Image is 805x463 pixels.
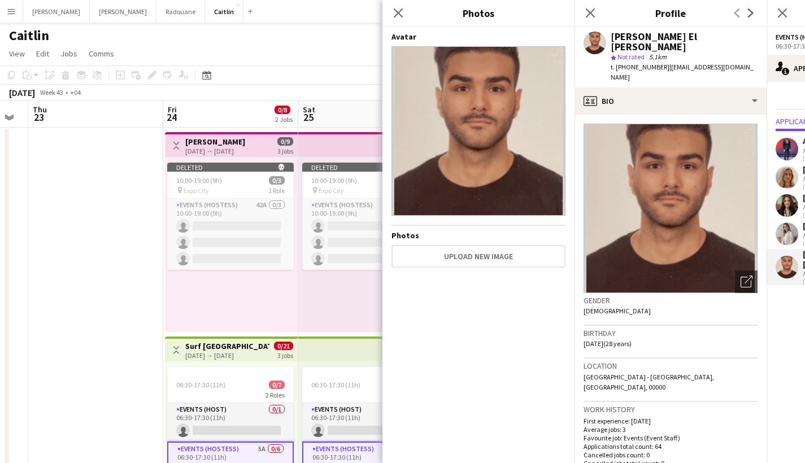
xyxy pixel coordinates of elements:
[5,46,29,61] a: View
[37,88,66,97] span: Week 43
[70,88,81,97] div: +04
[205,1,243,23] button: Caitlin
[60,49,77,59] span: Jobs
[584,442,758,451] p: Applications total count: 64
[277,137,293,146] span: 0/9
[36,49,49,59] span: Edit
[584,434,758,442] p: Favourite job: Events (Event Staff)
[611,32,758,52] div: [PERSON_NAME] El [PERSON_NAME]
[319,186,344,195] span: Expo City
[311,176,357,185] span: 10:00-19:00 (9h)
[275,115,293,124] div: 2 Jobs
[89,49,114,59] span: Comms
[617,53,645,61] span: Not rated
[33,104,47,115] span: Thu
[382,6,575,20] h3: Photos
[277,146,293,155] div: 3 jobs
[167,403,294,442] app-card-role: Events (Host)0/106:30-17:30 (11h)
[268,186,285,195] span: 1 Role
[32,46,54,61] a: Edit
[9,49,25,59] span: View
[176,381,225,389] span: 06:30-17:30 (11h)
[611,63,669,71] span: t. [PHONE_NUMBER]
[167,163,294,172] div: Deleted
[391,46,565,216] img: Crew avatar
[9,27,49,44] h1: Caitlin
[584,373,714,391] span: [GEOGRAPHIC_DATA] - [GEOGRAPHIC_DATA], [GEOGRAPHIC_DATA], 00000
[269,381,285,389] span: 0/7
[311,381,360,389] span: 06:30-17:30 (11h)
[176,176,222,185] span: 10:00-19:00 (9h)
[168,104,177,115] span: Fri
[391,245,565,268] button: Upload new image
[584,339,632,348] span: [DATE] (28 years)
[167,199,294,270] app-card-role: Events (Hostess)42A0/310:00-19:00 (9h)
[575,88,767,115] div: Bio
[9,87,35,98] div: [DATE]
[56,46,82,61] a: Jobs
[301,111,315,124] span: 25
[90,1,156,23] button: [PERSON_NAME]
[185,351,269,360] div: [DATE] → [DATE]
[302,163,429,270] app-job-card: Deleted 10:00-19:00 (9h)0/3 Expo City1 RoleEvents (Hostess)42A0/310:00-19:00 (9h)
[575,6,767,20] h3: Profile
[647,53,669,61] span: 5.1km
[185,147,245,155] div: [DATE] → [DATE]
[391,230,565,241] h4: Photos
[31,111,47,124] span: 23
[185,137,245,147] h3: [PERSON_NAME]
[302,163,429,172] div: Deleted
[185,341,269,351] h3: Surf [GEOGRAPHIC_DATA]
[184,186,209,195] span: Expo City
[269,176,285,185] span: 0/3
[166,111,177,124] span: 24
[584,328,758,338] h3: Birthday
[584,404,758,414] h3: Work history
[584,307,651,315] span: [DEMOGRAPHIC_DATA]
[302,199,429,270] app-card-role: Events (Hostess)42A0/310:00-19:00 (9h)
[266,391,285,399] span: 2 Roles
[611,63,754,81] span: | [EMAIL_ADDRESS][DOMAIN_NAME]
[167,163,294,270] app-job-card: Deleted 10:00-19:00 (9h)0/3 Expo City1 RoleEvents (Hostess)42A0/310:00-19:00 (9h)
[584,417,758,425] p: First experience: [DATE]
[735,270,758,293] div: Open photos pop-in
[303,104,315,115] span: Sat
[391,32,565,42] h4: Avatar
[84,46,119,61] a: Comms
[275,106,290,114] span: 0/8
[274,342,293,350] span: 0/21
[584,361,758,371] h3: Location
[584,425,758,434] p: Average jobs: 3
[156,1,205,23] button: Radouane
[277,350,293,360] div: 3 jobs
[584,451,758,459] p: Cancelled jobs count: 0
[584,295,758,305] h3: Gender
[23,1,90,23] button: [PERSON_NAME]
[302,403,429,442] app-card-role: Events (Host)0/106:30-17:30 (11h)
[584,124,758,293] img: Crew avatar or photo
